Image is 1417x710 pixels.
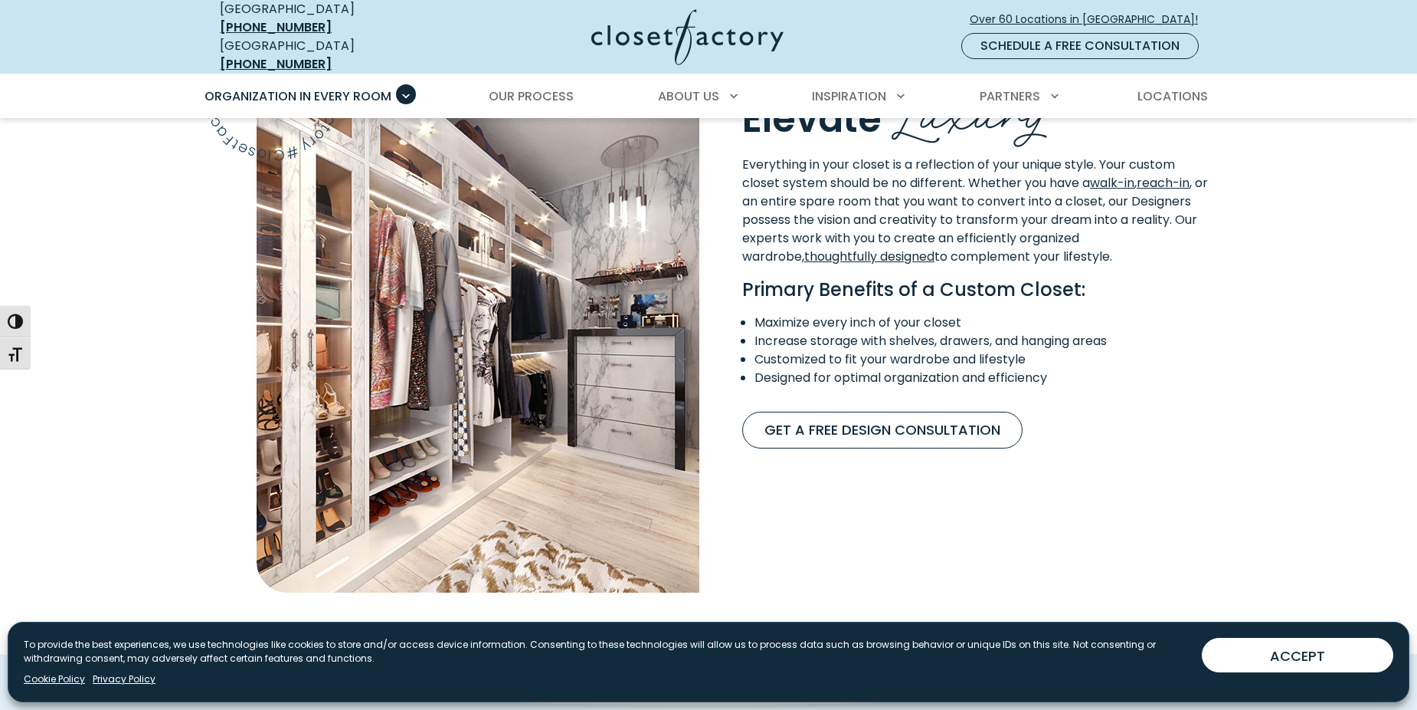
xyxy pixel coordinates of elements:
[812,87,886,105] span: Inspiration
[804,248,934,265] a: thoughtfully designed
[489,87,574,105] span: Our Process
[970,12,1210,28] span: Over 60 Locations in [GEOGRAPHIC_DATA]!
[194,75,1223,118] nav: Primary Menu
[742,92,882,145] span: Elevate
[1137,174,1190,192] a: reach-in
[961,33,1199,59] a: Schedule a Free Consultation
[220,55,332,73] a: [PHONE_NUMBER]
[220,37,442,74] div: [GEOGRAPHIC_DATA]
[754,350,1209,369] li: Customized to fit your wardrobe and lifestyle
[257,56,699,593] img: Modern custom closet with white marble finishes, glass-front cabinets, LED lighting
[658,87,719,105] span: About Us
[754,332,1209,350] li: Increase storage with shelves, drawers, and hanging areas
[93,672,155,686] a: Privacy Policy
[205,87,391,105] span: Organization in Every Room
[220,18,332,36] a: [PHONE_NUMBER]
[24,672,85,686] a: Cookie Policy
[742,156,1209,266] p: Everything in your closet is a reflection of your unique style. Your custom closet system should ...
[1090,174,1134,192] a: walk-in
[980,87,1040,105] span: Partners
[1202,638,1393,672] button: ACCEPT
[754,369,1209,387] li: Designed for optimal organization and efficiency
[742,412,1023,449] a: Get A Free Design Consultation
[754,314,1209,332] li: Maximize every inch of your closet
[969,6,1211,33] a: Over 60 Locations in [GEOGRAPHIC_DATA]!
[1137,87,1208,105] span: Locations
[742,277,1085,302] strong: Primary Benefits of a Custom Closet:
[24,638,1190,666] p: To provide the best experiences, we use technologies like cookies to store and/or access device i...
[591,9,784,65] img: Closet Factory Logo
